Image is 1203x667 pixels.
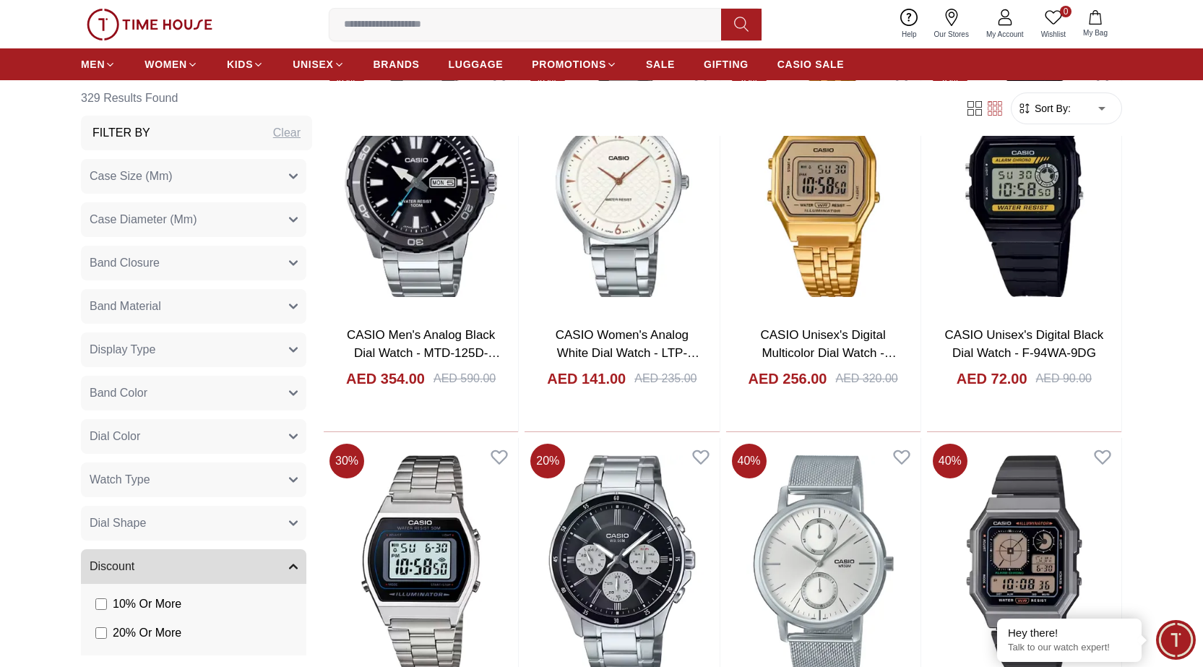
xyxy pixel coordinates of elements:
[273,124,301,142] div: Clear
[329,444,364,478] span: 30 %
[95,627,107,639] input: 20% Or More
[90,211,197,228] span: Case Diameter (Mm)
[726,59,920,314] img: CASIO Unisex's Digital Multicolor Dial Watch - LA680WGA-9BDF
[81,376,306,410] button: Band Color
[293,51,344,77] a: UNISEX
[374,51,420,77] a: BRANDS
[113,624,181,642] span: 20 % Or More
[927,59,1121,314] img: CASIO Unisex's Digital Black Dial Watch - F-94WA-9DG
[90,341,155,358] span: Display Type
[1032,6,1074,43] a: 0Wishlist
[324,59,518,314] img: CASIO Men's Analog Black Dial Watch - MTD-125D-1A3VDF
[90,515,146,532] span: Dial Shape
[777,57,845,72] span: CASIO SALE
[81,419,306,454] button: Dial Color
[933,444,967,478] span: 40 %
[896,29,923,40] span: Help
[90,168,173,185] span: Case Size (Mm)
[81,81,312,116] h6: 329 Results Found
[1008,626,1131,640] div: Hey there!
[90,471,150,489] span: Watch Type
[95,598,107,610] input: 10% Or More
[1077,27,1113,38] span: My Bag
[634,370,697,387] div: AED 235.00
[980,29,1030,40] span: My Account
[81,51,116,77] a: MEN
[145,57,187,72] span: WOMEN
[227,51,264,77] a: KIDS
[1008,642,1131,654] p: Talk to our watch expert!
[81,159,306,194] button: Case Size (Mm)
[1060,6,1072,17] span: 0
[1017,101,1071,116] button: Sort By:
[90,384,147,402] span: Band Color
[81,506,306,541] button: Dial Shape
[81,202,306,237] button: Case Diameter (Mm)
[449,51,504,77] a: LUGGAGE
[835,370,897,387] div: AED 320.00
[81,289,306,324] button: Band Material
[1035,29,1072,40] span: Wishlist
[1036,370,1092,387] div: AED 90.00
[81,57,105,72] span: MEN
[449,57,504,72] span: LUGGAGE
[81,332,306,367] button: Display Type
[145,51,198,77] a: WOMEN
[227,57,253,72] span: KIDS
[777,51,845,77] a: CASIO SALE
[346,369,425,389] h4: AED 354.00
[1074,7,1116,41] button: My Bag
[347,328,500,379] a: CASIO Men's Analog Black Dial Watch - MTD-125D-1A3VDF
[760,328,896,379] a: CASIO Unisex's Digital Multicolor Dial Watch - LA680WGA-9BDF
[732,444,767,478] span: 40 %
[556,328,699,379] a: CASIO Women's Analog White Dial Watch - LTP-VT04D-7A
[434,370,496,387] div: AED 590.00
[87,9,212,40] img: ...
[374,57,420,72] span: BRANDS
[532,57,606,72] span: PROMOTIONS
[926,6,978,43] a: Our Stores
[646,57,675,72] span: SALE
[530,444,565,478] span: 20 %
[1032,101,1071,116] span: Sort By:
[945,328,1104,361] a: CASIO Unisex's Digital Black Dial Watch - F-94WA-9DG
[293,57,333,72] span: UNISEX
[893,6,926,43] a: Help
[704,57,749,72] span: GIFTING
[1156,620,1196,660] div: Chat Widget
[81,462,306,497] button: Watch Type
[113,595,181,613] span: 10 % Or More
[92,124,150,142] h3: Filter By
[90,254,160,272] span: Band Closure
[90,428,140,445] span: Dial Color
[525,59,719,314] img: CASIO Women's Analog White Dial Watch - LTP-VT04D-7A
[704,51,749,77] a: GIFTING
[547,369,626,389] h4: AED 141.00
[532,51,617,77] a: PROMOTIONS
[81,549,306,584] button: Discount
[81,246,306,280] button: Band Closure
[646,51,675,77] a: SALE
[90,558,134,575] span: Discount
[90,298,161,315] span: Band Material
[749,369,827,389] h4: AED 256.00
[957,369,1027,389] h4: AED 72.00
[928,29,975,40] span: Our Stores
